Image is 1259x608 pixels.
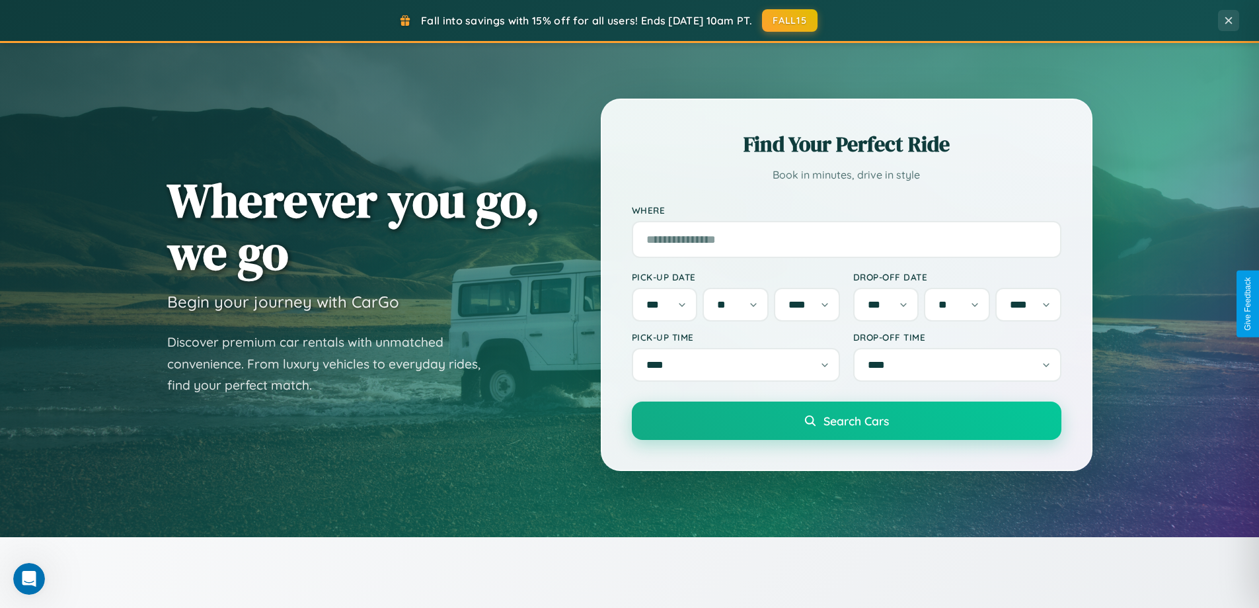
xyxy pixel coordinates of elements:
[632,271,840,282] label: Pick-up Date
[167,292,399,312] h3: Begin your journey with CarGo
[853,271,1061,282] label: Drop-off Date
[762,9,818,32] button: FALL15
[167,174,540,279] h1: Wherever you go, we go
[167,331,498,396] p: Discover premium car rentals with unmatched convenience. From luxury vehicles to everyday rides, ...
[632,165,1061,185] p: Book in minutes, drive in style
[632,204,1061,216] label: Where
[13,563,45,595] iframe: Intercom live chat
[1243,277,1252,331] div: Give Feedback
[632,130,1061,159] h2: Find Your Perfect Ride
[632,331,840,343] label: Pick-up Time
[421,14,752,27] span: Fall into savings with 15% off for all users! Ends [DATE] 10am PT.
[853,331,1061,343] label: Drop-off Time
[823,413,889,428] span: Search Cars
[632,402,1061,440] button: Search Cars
